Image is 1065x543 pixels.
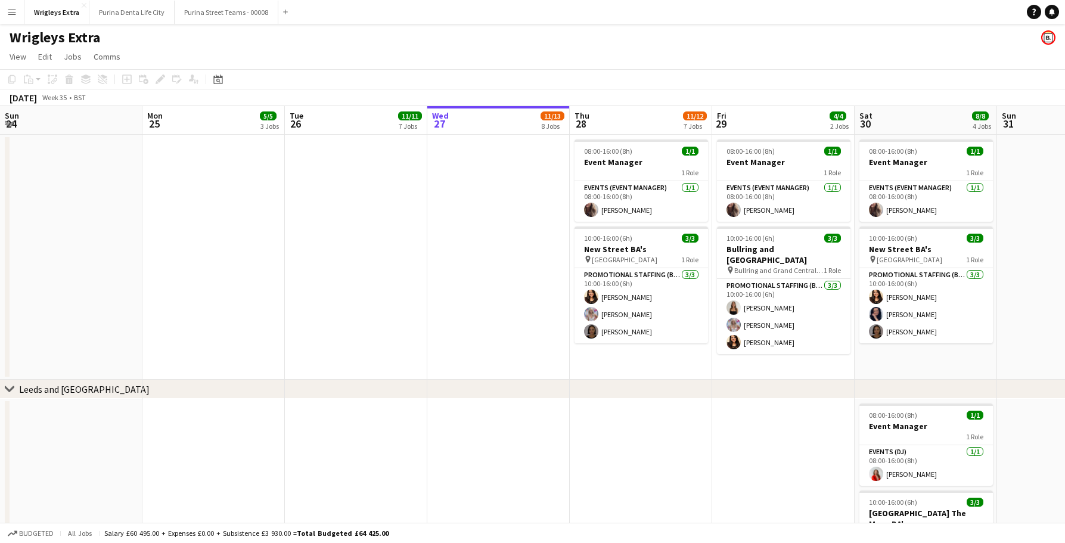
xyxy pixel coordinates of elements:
[681,255,698,264] span: 1 Role
[59,49,86,64] a: Jobs
[39,93,69,102] span: Week 35
[859,181,993,222] app-card-role: Events (Event Manager)1/108:00-16:00 (8h)[PERSON_NAME]
[575,110,589,121] span: Thu
[575,139,708,222] app-job-card: 08:00-16:00 (8h)1/1Event Manager1 RoleEvents (Event Manager)1/108:00-16:00 (8h)[PERSON_NAME]
[430,117,449,131] span: 27
[859,110,873,121] span: Sat
[94,51,120,62] span: Comms
[869,147,917,156] span: 08:00-16:00 (8h)
[726,234,775,243] span: 10:00-16:00 (6h)
[10,29,100,46] h1: Wrigleys Extra
[859,404,993,486] app-job-card: 08:00-16:00 (8h)1/1Event Manager1 RoleEvents (DJ)1/108:00-16:00 (8h)[PERSON_NAME]
[726,147,775,156] span: 08:00-16:00 (8h)
[6,527,55,540] button: Budgeted
[859,445,993,486] app-card-role: Events (DJ)1/108:00-16:00 (8h)[PERSON_NAME]
[5,49,31,64] a: View
[64,51,82,62] span: Jobs
[573,117,589,131] span: 28
[859,508,993,529] h3: [GEOGRAPHIC_DATA] The Moor BA's
[681,168,698,177] span: 1 Role
[575,181,708,222] app-card-role: Events (Event Manager)1/108:00-16:00 (8h)[PERSON_NAME]
[575,244,708,255] h3: New Street BA's
[869,498,917,507] span: 10:00-16:00 (6h)
[66,529,94,538] span: All jobs
[967,147,983,156] span: 1/1
[972,111,989,120] span: 8/8
[859,157,993,167] h3: Event Manager
[288,117,303,131] span: 26
[260,111,277,120] span: 5/5
[89,49,125,64] a: Comms
[717,279,850,354] app-card-role: Promotional Staffing (Brand Ambassadors)3/310:00-16:00 (6h)[PERSON_NAME][PERSON_NAME][PERSON_NAME]
[3,117,19,131] span: 24
[74,93,86,102] div: BST
[33,49,57,64] a: Edit
[5,110,19,121] span: Sun
[966,432,983,441] span: 1 Role
[1000,117,1016,131] span: 31
[398,111,422,120] span: 11/11
[145,117,163,131] span: 25
[432,110,449,121] span: Wed
[147,110,163,121] span: Mon
[824,147,841,156] span: 1/1
[824,234,841,243] span: 3/3
[859,226,993,343] app-job-card: 10:00-16:00 (6h)3/3New Street BA's [GEOGRAPHIC_DATA]1 RolePromotional Staffing (Brand Ambassadors...
[877,255,942,264] span: [GEOGRAPHIC_DATA]
[89,1,175,24] button: Purina Denta Life City
[858,117,873,131] span: 30
[541,111,564,120] span: 11/13
[38,51,52,62] span: Edit
[824,266,841,275] span: 1 Role
[717,226,850,354] app-job-card: 10:00-16:00 (6h)3/3Bullring and [GEOGRAPHIC_DATA] Bullring and Grand Central BA's1 RolePromotiona...
[824,168,841,177] span: 1 Role
[260,122,279,131] div: 3 Jobs
[859,139,993,222] app-job-card: 08:00-16:00 (8h)1/1Event Manager1 RoleEvents (Event Manager)1/108:00-16:00 (8h)[PERSON_NAME]
[399,122,421,131] div: 7 Jobs
[10,92,37,104] div: [DATE]
[869,234,917,243] span: 10:00-16:00 (6h)
[830,122,849,131] div: 2 Jobs
[966,255,983,264] span: 1 Role
[1041,30,1055,45] app-user-avatar: Bounce Activations Ltd
[717,139,850,222] app-job-card: 08:00-16:00 (8h)1/1Event Manager1 RoleEvents (Event Manager)1/108:00-16:00 (8h)[PERSON_NAME]
[175,1,278,24] button: Purina Street Teams - 00008
[24,1,89,24] button: Wrigleys Extra
[541,122,564,131] div: 8 Jobs
[859,268,993,343] app-card-role: Promotional Staffing (Brand Ambassadors)3/310:00-16:00 (6h)[PERSON_NAME][PERSON_NAME][PERSON_NAME]
[683,111,707,120] span: 11/12
[734,266,824,275] span: Bullring and Grand Central BA's
[717,181,850,222] app-card-role: Events (Event Manager)1/108:00-16:00 (8h)[PERSON_NAME]
[19,529,54,538] span: Budgeted
[869,411,917,420] span: 08:00-16:00 (8h)
[967,234,983,243] span: 3/3
[830,111,846,120] span: 4/4
[967,411,983,420] span: 1/1
[290,110,303,121] span: Tue
[297,529,389,538] span: Total Budgeted £64 425.00
[717,110,726,121] span: Fri
[967,498,983,507] span: 3/3
[684,122,706,131] div: 7 Jobs
[575,157,708,167] h3: Event Manager
[19,383,150,395] div: Leeds and [GEOGRAPHIC_DATA]
[682,147,698,156] span: 1/1
[1002,110,1016,121] span: Sun
[592,255,657,264] span: [GEOGRAPHIC_DATA]
[966,168,983,177] span: 1 Role
[10,51,26,62] span: View
[715,117,726,131] span: 29
[575,226,708,343] app-job-card: 10:00-16:00 (6h)3/3New Street BA's [GEOGRAPHIC_DATA]1 RolePromotional Staffing (Brand Ambassadors...
[104,529,389,538] div: Salary £60 495.00 + Expenses £0.00 + Subsistence £3 930.00 =
[584,234,632,243] span: 10:00-16:00 (6h)
[575,268,708,343] app-card-role: Promotional Staffing (Brand Ambassadors)3/310:00-16:00 (6h)[PERSON_NAME][PERSON_NAME][PERSON_NAME]
[717,157,850,167] h3: Event Manager
[859,244,993,255] h3: New Street BA's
